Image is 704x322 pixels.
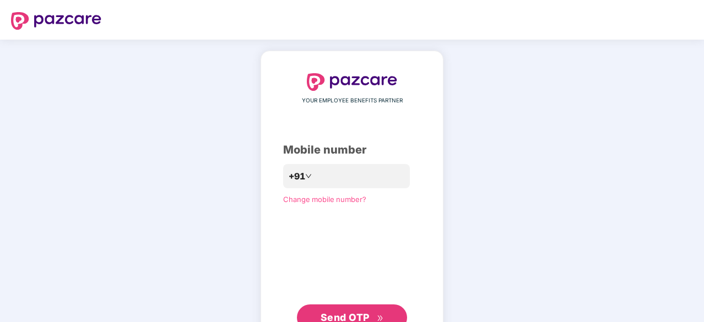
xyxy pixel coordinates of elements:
span: +91 [289,170,305,183]
a: Change mobile number? [283,195,366,204]
span: double-right [377,315,384,322]
img: logo [307,73,397,91]
span: down [305,173,312,179]
img: logo [11,12,101,30]
span: YOUR EMPLOYEE BENEFITS PARTNER [302,96,403,105]
div: Mobile number [283,141,421,159]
